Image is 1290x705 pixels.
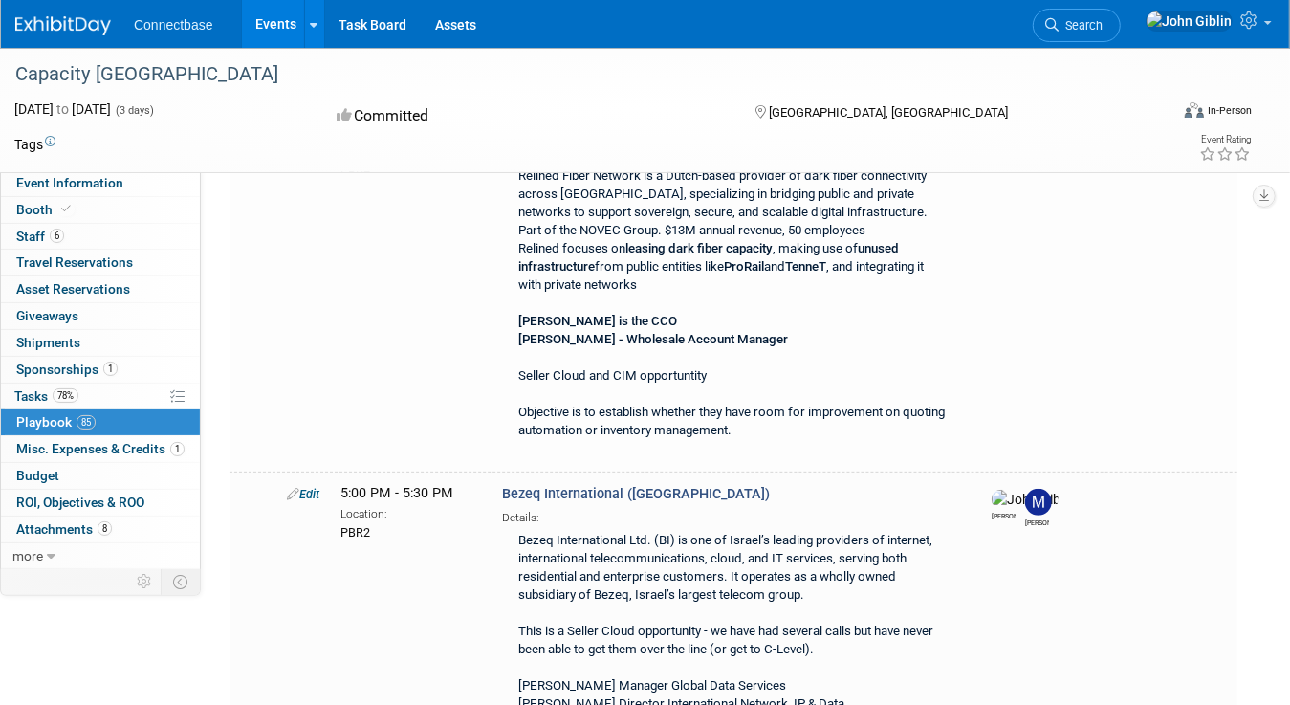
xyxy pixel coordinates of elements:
span: 78% [53,388,78,403]
span: Staff [16,229,64,244]
a: Sponsorships1 [1,357,200,383]
span: Search [1059,18,1103,33]
span: Event Information [16,175,123,190]
div: Relined Fiber Network is a Dutch-based provider of dark fiber connectivity across [GEOGRAPHIC_DAT... [502,162,958,448]
span: 8 [98,521,112,536]
a: Asset Reservations [1,276,200,302]
div: Event Format [1069,99,1252,128]
a: Misc. Expenses & Credits1 [1,436,200,462]
b: [PERSON_NAME] is the CCO [518,314,677,328]
div: John Giblin [992,509,1016,521]
span: [DATE] [DATE] [14,101,111,117]
span: (3 days) [114,104,154,117]
i: Booth reservation complete [61,204,71,214]
span: 6 [50,229,64,243]
span: Bezeq International ([GEOGRAPHIC_DATA]) [502,486,770,502]
a: ROI, Objectives & ROO [1,490,200,516]
span: more [12,548,43,563]
a: Search [1033,9,1121,42]
span: 5:00 PM - 5:30 PM [340,485,453,501]
div: Details: [502,504,958,526]
img: John Giblin [992,490,1059,509]
a: more [1,543,200,569]
a: Giveaways [1,303,200,329]
span: Budget [16,468,59,483]
a: Attachments8 [1,517,200,542]
b: [PERSON_NAME] - Wholesale Account Manager [518,332,788,346]
span: Sponsorships [16,362,118,377]
a: Playbook85 [1,409,200,435]
b: leasing dark fiber capacity [625,241,773,255]
div: Location: [340,503,473,522]
span: Connectbase [134,17,213,33]
div: Committed [331,99,724,133]
b: ProRail [724,259,764,274]
span: Asset Reservations [16,281,130,297]
span: Misc. Expenses & Credits [16,441,185,456]
span: [GEOGRAPHIC_DATA], [GEOGRAPHIC_DATA] [769,105,1008,120]
span: 1 [170,442,185,456]
a: Staff6 [1,224,200,250]
span: to [54,101,72,117]
a: Tasks78% [1,384,200,409]
td: Toggle Event Tabs [162,569,201,594]
div: Event Rating [1199,135,1251,144]
td: Personalize Event Tab Strip [128,569,162,594]
td: Tags [14,135,55,154]
span: Travel Reservations [16,254,133,270]
img: Format-Inperson.png [1185,102,1204,118]
a: Booth [1,197,200,223]
span: Shipments [16,335,80,350]
div: PBR2 [340,522,473,541]
div: Capacity [GEOGRAPHIC_DATA] [9,57,1147,92]
a: Edit [287,487,319,501]
span: ROI, Objectives & ROO [16,495,144,510]
span: 1 [103,362,118,376]
a: Travel Reservations [1,250,200,275]
div: Mary Ann Rose [1025,516,1049,528]
div: In-Person [1207,103,1252,118]
span: 85 [77,415,96,430]
b: TenneT [785,259,826,274]
img: Mary Ann Rose [1025,489,1052,516]
span: Giveaways [16,308,78,323]
span: Booth [16,202,75,217]
img: John Giblin [1146,11,1233,32]
a: Event Information [1,170,200,196]
span: Playbook [16,414,96,430]
a: Budget [1,463,200,489]
span: Attachments [16,521,112,537]
img: ExhibitDay [15,16,111,35]
a: Shipments [1,330,200,356]
span: Tasks [14,388,78,404]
